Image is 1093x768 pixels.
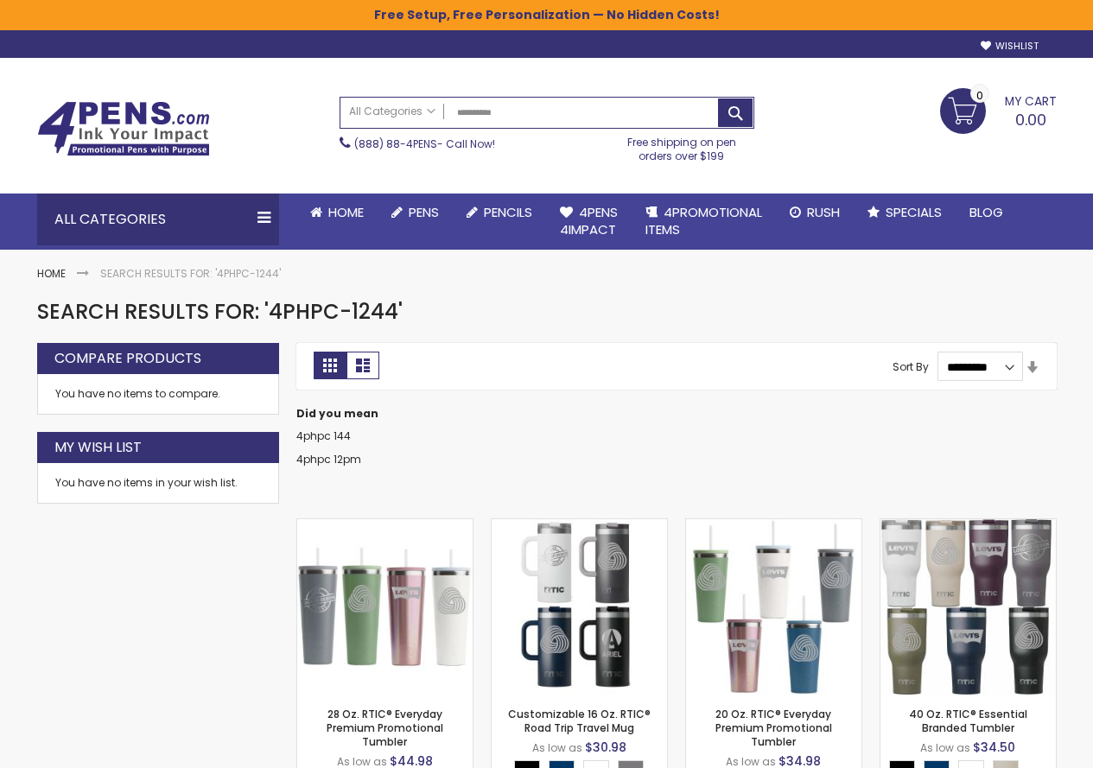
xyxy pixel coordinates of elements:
[297,518,473,533] a: 28 Oz. RTIC® Everyday Premium Promotional Tumbler
[37,374,279,415] div: You have no items to compare.
[546,194,632,250] a: 4Pens4impact
[715,707,832,749] a: 20 Oz. RTIC® Everyday Premium Promotional Tumbler
[354,136,437,151] a: (888) 88-4PENS
[950,721,1093,768] iframe: Google Customer Reviews
[886,203,942,221] span: Specials
[645,203,762,238] span: 4PROMOTIONAL ITEMS
[314,352,346,379] strong: Grid
[632,194,776,250] a: 4PROMOTIONALITEMS
[37,297,403,326] span: Search results for: '4PHPC-1244'
[378,194,453,232] a: Pens
[328,203,364,221] span: Home
[880,519,1056,695] img: 40 Oz. RTIC® Essential Branded Tumbler
[37,194,279,245] div: All Categories
[297,519,473,695] img: 28 Oz. RTIC® Everyday Premium Promotional Tumbler
[354,136,495,151] span: - Call Now!
[55,476,261,490] div: You have no items in your wish list.
[340,98,444,126] a: All Categories
[492,519,667,695] img: Customizable 16 Oz. RTIC® Road Trip Travel Mug
[956,194,1017,232] a: Blog
[296,194,378,232] a: Home
[981,40,1039,53] a: Wishlist
[585,739,626,756] span: $30.98
[484,203,532,221] span: Pencils
[880,518,1056,533] a: 40 Oz. RTIC® Essential Branded Tumbler
[854,194,956,232] a: Specials
[1015,109,1046,130] span: 0.00
[686,519,861,695] img: 20 Oz. RTIC® Everyday Premium Promotional Tumbler
[296,428,351,443] a: 4phpc 144
[492,518,667,533] a: Customizable 16 Oz. RTIC® Road Trip Travel Mug
[893,359,929,374] label: Sort By
[508,707,651,735] a: Customizable 16 Oz. RTIC® Road Trip Travel Mug
[37,101,210,156] img: 4Pens Custom Pens and Promotional Products
[940,88,1057,131] a: 0.00 0
[532,740,582,755] span: As low as
[296,452,361,467] a: 4phpc 12pm
[54,349,201,368] strong: Compare Products
[327,707,443,749] a: 28 Oz. RTIC® Everyday Premium Promotional Tumbler
[453,194,546,232] a: Pencils
[37,266,66,281] a: Home
[296,407,1057,421] dt: Did you mean
[920,740,970,755] span: As low as
[776,194,854,232] a: Rush
[609,129,754,163] div: Free shipping on pen orders over $199
[807,203,840,221] span: Rush
[409,203,439,221] span: Pens
[909,707,1027,735] a: 40 Oz. RTIC® Essential Branded Tumbler
[969,203,1003,221] span: Blog
[349,105,435,118] span: All Categories
[54,438,142,457] strong: My Wish List
[560,203,618,238] span: 4Pens 4impact
[976,87,983,104] span: 0
[100,266,281,281] strong: Search results for: '4PHPC-1244'
[686,518,861,533] a: 20 Oz. RTIC® Everyday Premium Promotional Tumbler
